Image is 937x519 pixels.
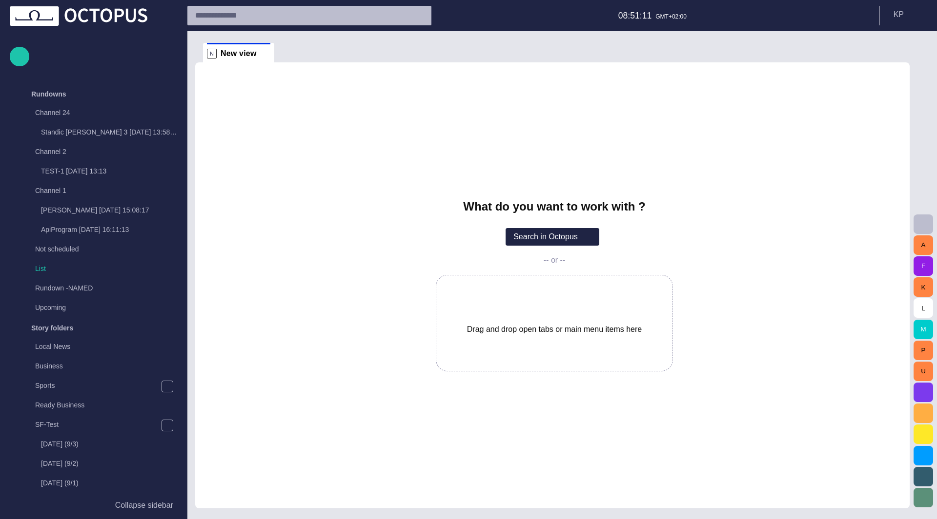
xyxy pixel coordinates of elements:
p: [DATE] (9/3) [41,439,177,449]
p: Upcoming [35,303,158,312]
div: List [16,260,177,279]
p: Ready Business [35,400,177,410]
div: TEST-1 [DATE] 13:13 [21,162,177,182]
button: U [914,362,933,381]
p: N [207,49,217,58]
p: -- or -- [544,255,565,265]
h2: What do you want to work with ? [463,200,645,213]
p: Not scheduled [35,244,158,254]
p: [DATE] (9/1) [41,478,177,488]
p: Business [35,361,177,371]
div: Ready Business [16,396,177,416]
p: GMT+02:00 [655,12,687,21]
p: K P [894,9,904,20]
div: NNew view [203,43,274,62]
p: Rundown -NAMED [35,283,158,293]
p: Channel 24 [35,108,158,117]
button: Search in Octopus [506,228,599,246]
div: Business [16,357,177,377]
div: Local News [16,338,177,357]
p: Standic [PERSON_NAME] 3 [DATE] 13:58:48 [41,127,177,137]
button: L [914,298,933,318]
p: Channel 1 [35,186,158,195]
button: Collapse sidebar [10,496,177,515]
ul: main menu [10,84,177,496]
p: List [35,264,177,273]
div: [PERSON_NAME] [DATE] 15:08:17 [21,201,177,221]
p: 08:51:11 [618,9,652,22]
button: P [914,341,933,360]
button: KP [886,6,931,23]
button: K [914,277,933,297]
p: Local News [35,342,177,351]
p: [DATE] (9/2) [41,459,177,468]
p: Collapse sidebar [115,500,173,511]
p: [PERSON_NAME] [DATE] 15:08:17 [41,205,177,215]
p: TEST-1 [DATE] 13:13 [41,166,177,176]
div: ApiProgram [DATE] 16:11:13 [21,221,177,240]
img: Octopus News Room [10,6,147,26]
p: SF-Test [35,420,161,429]
div: [DATE] (9/2) [21,455,177,474]
p: Story folders [31,323,73,333]
button: A [914,235,933,255]
button: F [914,256,933,276]
div: [DATE] (9/1) [21,474,177,494]
p: Sports [35,381,161,390]
div: [DATE] (9/3) [21,435,177,455]
div: Standic [PERSON_NAME] 3 [DATE] 13:58:48 [21,123,177,143]
div: Sports [16,377,177,396]
span: New view [221,49,257,58]
button: M [914,320,933,339]
p: Channel 2 [35,147,158,156]
p: Rundowns [31,89,66,99]
p: ApiProgram [DATE] 16:11:13 [41,225,177,234]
